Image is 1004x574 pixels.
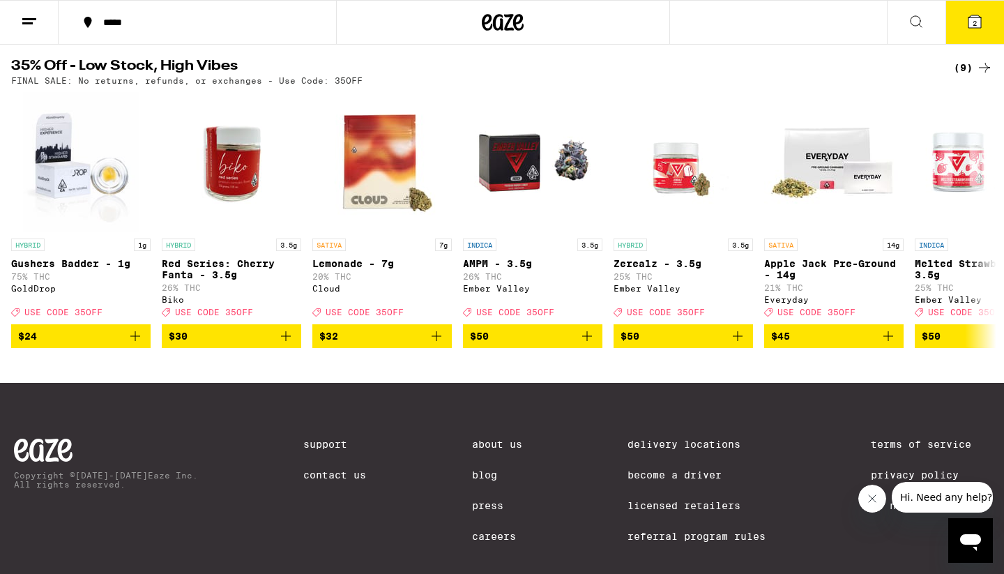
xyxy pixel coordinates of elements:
[627,439,766,450] a: Delivery Locations
[162,258,301,280] p: Red Series: Cherry Fanta - 3.5g
[463,92,602,232] img: Ember Valley - AMPM - 3.5g
[764,92,904,232] img: Everyday - Apple Jack Pre-Ground - 14g
[614,92,753,324] a: Open page for Zerealz - 3.5g from Ember Valley
[627,469,766,481] a: Become a Driver
[14,471,198,489] p: Copyright © [DATE]-[DATE] Eaze Inc. All rights reserved.
[614,284,753,293] div: Ember Valley
[764,295,904,304] div: Everyday
[303,469,366,481] a: Contact Us
[614,258,753,269] p: Zerealz - 3.5g
[627,531,766,542] a: Referral Program Rules
[175,308,253,317] span: USE CODE 35OFF
[948,518,993,563] iframe: Button to launch messaging window
[162,239,195,251] p: HYBRID
[134,239,151,251] p: 1g
[777,308,855,317] span: USE CODE 35OFF
[883,239,904,251] p: 14g
[463,272,602,281] p: 26% THC
[312,258,452,269] p: Lemonade - 7g
[472,500,522,511] a: Press
[945,1,1004,44] button: 2
[472,531,522,542] a: Careers
[11,258,151,269] p: Gushers Badder - 1g
[915,239,948,251] p: INDICA
[162,324,301,348] button: Add to bag
[627,500,766,511] a: Licensed Retailers
[11,92,151,324] a: Open page for Gushers Badder - 1g from GoldDrop
[871,439,990,450] a: Terms of Service
[169,331,188,342] span: $30
[614,239,647,251] p: HYBRID
[463,324,602,348] button: Add to bag
[312,324,452,348] button: Add to bag
[162,295,301,304] div: Biko
[18,331,37,342] span: $24
[463,239,496,251] p: INDICA
[24,308,102,317] span: USE CODE 35OFF
[871,469,990,481] a: Privacy Policy
[764,258,904,280] p: Apple Jack Pre-Ground - 14g
[627,308,705,317] span: USE CODE 35OFF
[11,59,925,76] h2: 35% Off - Low Stock, High Vibes
[312,272,452,281] p: 20% THC
[312,92,452,232] img: Cloud - Lemonade - 7g
[764,283,904,292] p: 21% THC
[764,92,904,324] a: Open page for Apple Jack Pre-Ground - 14g from Everyday
[11,324,151,348] button: Add to bag
[463,92,602,324] a: Open page for AMPM - 3.5g from Ember Valley
[614,272,753,281] p: 25% THC
[922,331,941,342] span: $50
[162,92,301,324] a: Open page for Red Series: Cherry Fanta - 3.5g from Biko
[577,239,602,251] p: 3.5g
[771,331,790,342] span: $45
[11,284,151,293] div: GoldDrop
[276,239,301,251] p: 3.5g
[858,485,886,513] iframe: Close message
[435,239,452,251] p: 7g
[973,19,977,27] span: 2
[892,482,993,513] iframe: Message from company
[472,439,522,450] a: About Us
[463,258,602,269] p: AMPM - 3.5g
[312,284,452,293] div: Cloud
[326,308,404,317] span: USE CODE 35OFF
[303,439,366,450] a: Support
[312,92,452,324] a: Open page for Lemonade - 7g from Cloud
[463,284,602,293] div: Ember Valley
[614,92,753,232] img: Ember Valley - Zerealz - 3.5g
[11,239,45,251] p: HYBRID
[954,59,993,76] a: (9)
[312,239,346,251] p: SATIVA
[614,324,753,348] button: Add to bag
[476,308,554,317] span: USE CODE 35OFF
[470,331,489,342] span: $50
[764,239,798,251] p: SATIVA
[162,92,301,232] img: Biko - Red Series: Cherry Fanta - 3.5g
[621,331,639,342] span: $50
[23,92,138,232] img: GoldDrop - Gushers Badder - 1g
[319,331,338,342] span: $32
[728,239,753,251] p: 3.5g
[472,469,522,481] a: Blog
[11,76,363,85] p: FINAL SALE: No returns, refunds, or exchanges - Use Code: 35OFF
[764,324,904,348] button: Add to bag
[11,272,151,281] p: 75% THC
[162,283,301,292] p: 26% THC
